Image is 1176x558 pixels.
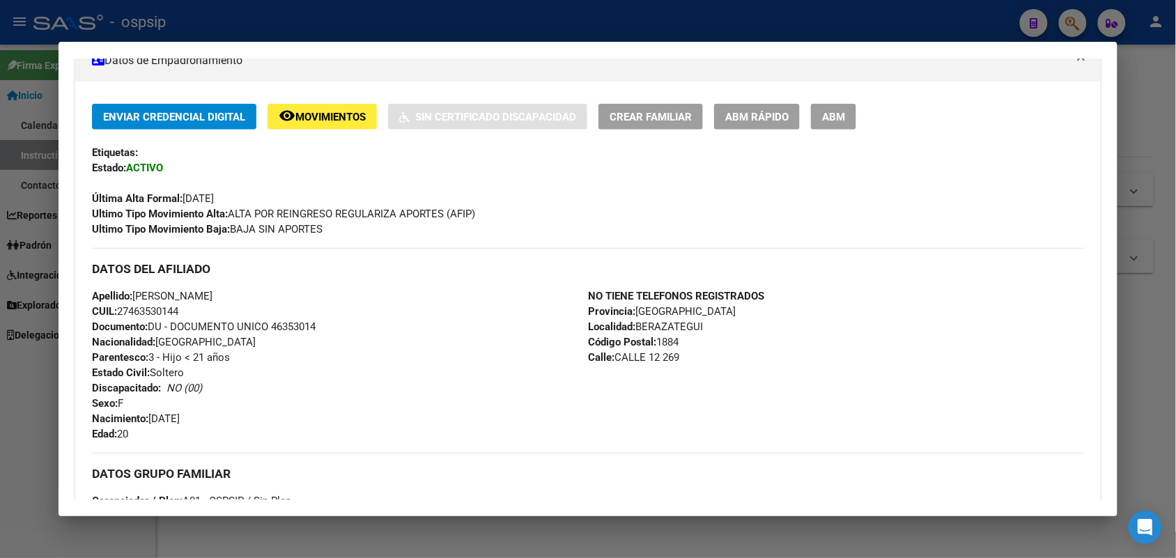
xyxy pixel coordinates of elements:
[92,336,256,348] span: [GEOGRAPHIC_DATA]
[92,223,230,235] strong: Ultimo Tipo Movimiento Baja:
[588,336,679,348] span: 1884
[725,111,789,123] span: ABM Rápido
[126,162,163,174] strong: ACTIVO
[588,320,635,333] strong: Localidad:
[415,111,576,123] span: Sin Certificado Discapacidad
[92,336,155,348] strong: Nacionalidad:
[92,162,126,174] strong: Estado:
[92,208,228,220] strong: Ultimo Tipo Movimiento Alta:
[588,290,764,302] strong: NO TIENE TELEFONOS REGISTRADOS
[92,146,138,159] strong: Etiquetas:
[92,412,180,425] span: [DATE]
[268,104,377,130] button: Movimientos
[92,466,1083,481] h3: DATOS GRUPO FAMILIAR
[103,111,245,123] span: Enviar Credencial Digital
[92,52,1067,69] mat-panel-title: Datos de Empadronamiento
[1129,511,1162,544] div: Open Intercom Messenger
[279,107,295,124] mat-icon: remove_red_eye
[92,397,123,410] span: F
[92,428,128,440] span: 20
[92,495,183,507] strong: Gerenciador / Plan:
[92,208,475,220] span: ALTA POR REINGRESO REGULARIZA APORTES (AFIP)
[92,366,184,379] span: Soltero
[822,111,845,123] span: ABM
[92,351,230,364] span: 3 - Hijo < 21 años
[92,305,117,318] strong: CUIL:
[92,192,214,205] span: [DATE]
[588,336,656,348] strong: Código Postal:
[610,111,692,123] span: Crear Familiar
[588,351,614,364] strong: Calle:
[92,261,1083,277] h3: DATOS DEL AFILIADO
[714,104,800,130] button: ABM Rápido
[92,382,161,394] strong: Discapacitado:
[92,290,212,302] span: [PERSON_NAME]
[92,305,178,318] span: 27463530144
[92,192,183,205] strong: Última Alta Formal:
[388,104,587,130] button: Sin Certificado Discapacidad
[92,351,148,364] strong: Parentesco:
[588,351,679,364] span: CALLE 12 269
[92,366,150,379] strong: Estado Civil:
[92,320,148,333] strong: Documento:
[167,382,202,394] i: NO (00)
[75,40,1100,82] mat-expansion-panel-header: Datos de Empadronamiento
[811,104,856,130] button: ABM
[92,495,291,507] span: A01 - OSPSIP / Sin Plan
[92,397,118,410] strong: Sexo:
[92,320,316,333] span: DU - DOCUMENTO UNICO 46353014
[588,320,703,333] span: BERAZATEGUI
[588,305,736,318] span: [GEOGRAPHIC_DATA]
[92,290,132,302] strong: Apellido:
[92,104,256,130] button: Enviar Credencial Digital
[598,104,703,130] button: Crear Familiar
[588,305,635,318] strong: Provincia:
[92,412,148,425] strong: Nacimiento:
[295,111,366,123] span: Movimientos
[92,428,117,440] strong: Edad:
[92,223,323,235] span: BAJA SIN APORTES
